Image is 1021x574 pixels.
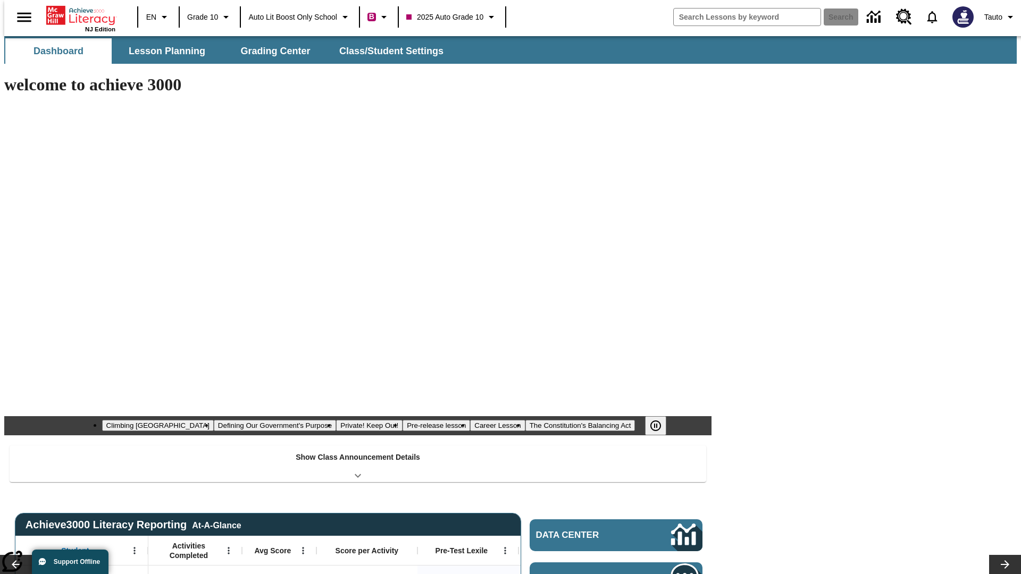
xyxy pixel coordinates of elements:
button: Open Menu [221,543,237,559]
button: Slide 5 Career Lesson [470,420,525,431]
div: Show Class Announcement Details [10,445,706,482]
span: Grade 10 [187,12,218,23]
a: Home [46,5,115,26]
div: SubNavbar [4,36,1017,64]
button: Slide 2 Defining Our Government's Purpose [214,420,336,431]
span: Pre-Test Lexile [436,546,488,555]
span: Class/Student Settings [339,45,443,57]
button: Slide 3 Private! Keep Out! [336,420,403,431]
button: School: Auto Lit Boost only School, Select your school [244,7,356,27]
span: Tauto [984,12,1002,23]
input: search field [674,9,821,26]
span: EN [146,12,156,23]
button: Language: EN, Select a language [141,7,175,27]
button: Slide 1 Climbing Mount Tai [102,420,214,431]
button: Class/Student Settings [331,38,452,64]
button: Class: 2025 Auto Grade 10, Select your class [402,7,502,27]
button: Dashboard [5,38,112,64]
span: Student [61,546,89,555]
button: Slide 6 The Constitution's Balancing Act [525,420,635,431]
span: 2025 Auto Grade 10 [406,12,483,23]
span: Avg Score [254,546,291,555]
button: Grading Center [222,38,329,64]
span: Dashboard [34,45,83,57]
span: Grading Center [240,45,310,57]
button: Lesson Planning [114,38,220,64]
h1: welcome to achieve 3000 [4,75,712,95]
button: Select a new avatar [946,3,980,31]
span: Score per Activity [336,546,399,555]
div: At-A-Glance [192,519,241,530]
span: B [369,10,374,23]
button: Boost Class color is violet red. Change class color [363,7,395,27]
button: Open side menu [9,2,40,33]
img: Avatar [952,6,974,28]
a: Data Center [530,519,702,551]
a: Resource Center, Will open in new tab [890,3,918,31]
a: Notifications [918,3,946,31]
span: Lesson Planning [129,45,205,57]
div: SubNavbar [4,38,453,64]
div: Home [46,4,115,32]
span: NJ Edition [85,26,115,32]
button: Open Menu [497,543,513,559]
div: Pause [645,416,677,435]
span: Support Offline [54,558,100,565]
button: Profile/Settings [980,7,1021,27]
span: Auto Lit Boost only School [248,12,337,23]
a: Data Center [860,3,890,32]
button: Open Menu [127,543,143,559]
p: Show Class Announcement Details [296,452,420,463]
button: Open Menu [295,543,311,559]
button: Lesson carousel, Next [989,555,1021,574]
button: Pause [645,416,666,435]
button: Support Offline [32,550,108,574]
button: Slide 4 Pre-release lesson [403,420,470,431]
span: Achieve3000 Literacy Reporting [26,519,241,531]
button: Grade: Grade 10, Select a grade [183,7,237,27]
span: Activities Completed [154,541,224,560]
span: Data Center [536,530,635,541]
